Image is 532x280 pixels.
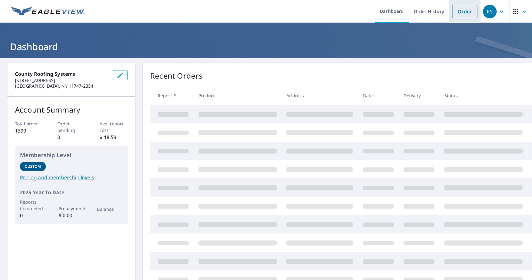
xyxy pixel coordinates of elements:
[399,86,439,105] th: Delivery
[25,164,41,169] p: Custom
[15,78,108,83] p: [STREET_ADDRESS]
[59,205,84,212] p: Prepayments
[57,120,86,133] p: Order pending
[7,40,525,53] h1: Dashboard
[57,133,86,141] p: 0
[15,120,43,127] p: Total order
[358,86,399,105] th: Date
[20,151,123,159] p: Membership Level
[150,70,203,81] p: Recent Orders
[11,7,85,16] img: EV Logo
[452,5,477,18] a: Order
[100,133,128,141] p: $ 18.59
[97,206,123,212] p: Balance
[439,86,528,105] th: Status
[15,83,108,89] p: [GEOGRAPHIC_DATA], NY 11747-2354
[100,120,128,133] p: Avg. report cost
[15,70,108,78] p: County Roofing Systems
[59,212,84,219] p: $ 0.00
[15,104,128,115] p: Account Summary
[281,86,358,105] th: Address
[20,174,123,181] a: Pricing and membership levels
[15,127,43,134] p: 1399
[150,86,194,105] th: Report #
[483,5,497,18] div: KS
[20,212,46,219] p: 0
[194,86,282,105] th: Product
[20,199,46,212] p: Reports Completed
[20,189,123,196] p: 2025 Year To Date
